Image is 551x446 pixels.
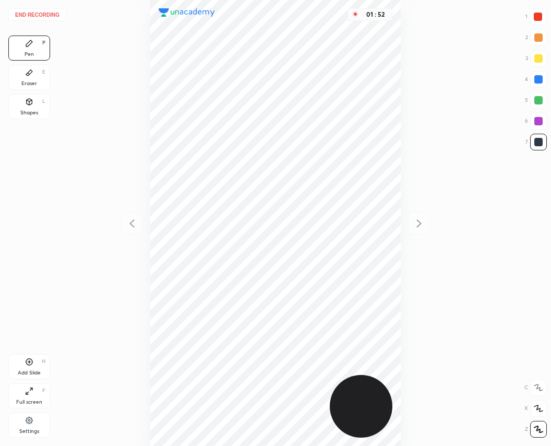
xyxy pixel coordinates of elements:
[525,421,547,438] div: Z
[42,99,45,104] div: L
[525,71,547,88] div: 4
[20,110,38,115] div: Shapes
[525,29,547,46] div: 2
[16,400,42,405] div: Full screen
[525,113,547,130] div: 6
[525,8,546,25] div: 1
[524,400,547,417] div: X
[159,8,215,17] img: logo.38c385cc.svg
[363,11,388,18] div: 01 : 52
[8,8,66,21] button: End recording
[524,379,547,396] div: C
[42,40,45,45] div: P
[42,388,45,393] div: F
[42,359,45,364] div: H
[525,50,547,67] div: 3
[525,92,547,109] div: 5
[19,429,39,434] div: Settings
[25,52,34,57] div: Pen
[18,370,41,375] div: Add Slide
[42,69,45,75] div: E
[525,134,547,150] div: 7
[21,81,37,86] div: Eraser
